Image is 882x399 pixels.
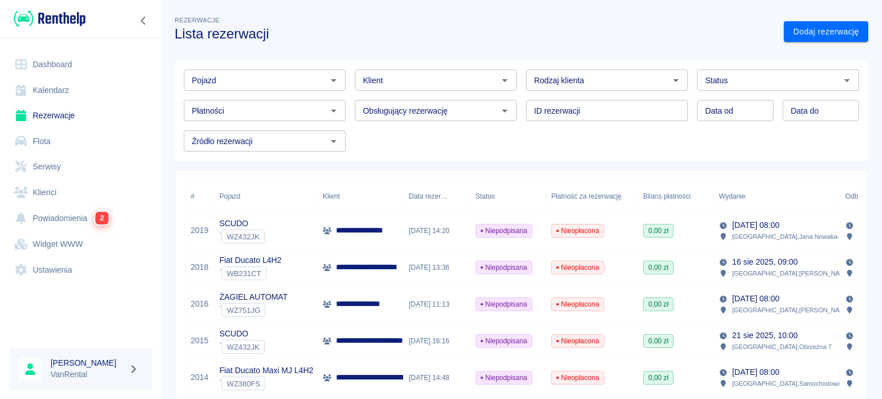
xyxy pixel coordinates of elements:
[476,262,532,273] span: Niepodpisana
[732,219,779,231] p: [DATE] 08:00
[476,336,532,346] span: Niepodpisana
[732,366,779,378] p: [DATE] 08:00
[9,52,152,78] a: Dashboard
[476,373,532,383] span: Niepodpisana
[317,180,403,212] div: Klient
[9,103,152,129] a: Rezerwacje
[219,377,314,390] div: `
[697,100,773,121] input: DD.MM.YYYY
[191,298,208,310] a: 2016
[732,268,860,278] p: [GEOGRAPHIC_DATA] , [PERSON_NAME] 63
[552,226,604,236] span: Nieopłacona
[219,230,265,243] div: `
[403,359,470,396] div: [DATE] 14:48
[845,180,866,212] div: Odbiór
[546,180,637,212] div: Płatność za rezerwację
[732,378,846,389] p: [GEOGRAPHIC_DATA] , Samochodowa 2
[409,180,448,212] div: Data rezerwacji
[9,9,86,28] a: Renthelp logo
[732,342,831,352] p: [GEOGRAPHIC_DATA] , Obrzeżna 7
[732,330,798,342] p: 21 sie 2025, 10:00
[222,233,264,241] span: WZ432JK
[135,13,152,28] button: Zwiń nawigację
[551,180,622,212] div: Płatność za rezerwację
[323,180,340,212] div: Klient
[552,373,604,383] span: Nieopłacona
[219,218,265,230] p: SCUDO
[326,103,342,119] button: Otwórz
[51,357,124,369] h6: [PERSON_NAME]
[643,180,691,212] div: Bilans płatności
[191,371,208,383] a: 2014
[497,72,513,88] button: Otwórz
[185,180,214,212] div: #
[191,224,208,237] a: 2019
[552,336,604,346] span: Nieopłacona
[175,17,219,24] span: Rezerwacje
[552,299,604,309] span: Nieopłacona
[51,369,124,381] p: VanRental
[403,286,470,323] div: [DATE] 11:13
[644,226,673,236] span: 0,00 zł
[403,323,470,359] div: [DATE] 16:16
[552,262,604,273] span: Nieopłacona
[732,256,798,268] p: 16 sie 2025, 09:00
[644,373,673,383] span: 0,00 zł
[9,154,152,180] a: Serwisy
[448,188,464,204] button: Sort
[219,180,240,212] div: Pojazd
[783,100,859,121] input: DD.MM.YYYY
[9,78,152,103] a: Kalendarz
[403,180,470,212] div: Data rezerwacji
[191,180,195,212] div: #
[839,72,855,88] button: Otwórz
[637,180,713,212] div: Bilans płatności
[9,231,152,257] a: Widget WWW
[219,254,281,266] p: Fiat Ducato L4H2
[214,180,317,212] div: Pojazd
[476,299,532,309] span: Niepodpisana
[191,335,208,347] a: 2015
[403,212,470,249] div: [DATE] 14:20
[219,365,314,377] p: Fiat Ducato Maxi MJ L4H2
[713,180,840,212] div: Wydanie
[14,9,86,28] img: Renthelp logo
[403,249,470,286] div: [DATE] 13:36
[191,261,208,273] a: 2018
[9,257,152,283] a: Ustawienia
[668,72,684,88] button: Otwórz
[219,291,288,303] p: ŻAGIEL AUTOMAT
[745,188,761,204] button: Sort
[95,212,109,224] span: 2
[326,72,342,88] button: Otwórz
[470,180,546,212] div: Status
[497,103,513,119] button: Otwórz
[219,340,265,354] div: `
[719,180,745,212] div: Wydanie
[476,226,532,236] span: Niepodpisana
[175,26,775,42] h3: Lista rezerwacji
[644,299,673,309] span: 0,00 zł
[475,180,495,212] div: Status
[732,305,860,315] p: [GEOGRAPHIC_DATA] , [PERSON_NAME] 63
[644,336,673,346] span: 0,00 zł
[222,343,264,351] span: WZ432JK
[644,262,673,273] span: 0,00 zł
[219,328,265,340] p: SCUDO
[9,129,152,154] a: Flota
[9,180,152,206] a: Klienci
[9,205,152,231] a: Powiadomienia2
[219,266,281,280] div: `
[222,269,266,278] span: WB231CT
[326,133,342,149] button: Otwórz
[222,379,265,388] span: WZ380FS
[219,303,288,317] div: `
[784,21,868,42] a: Dodaj rezerwację
[732,293,779,305] p: [DATE] 08:00
[222,306,265,315] span: WZ751JG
